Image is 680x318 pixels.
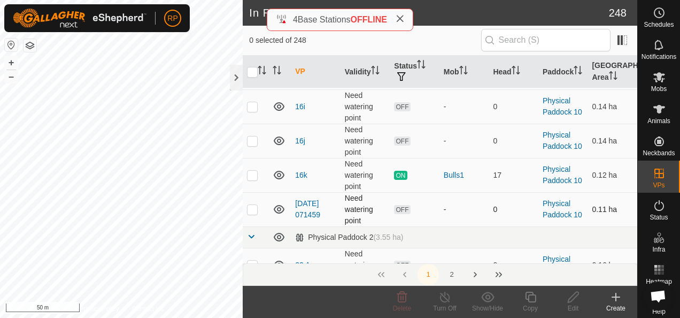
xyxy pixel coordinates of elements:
td: 0.16 ha [588,248,637,282]
span: Animals [647,118,670,124]
span: OFF [394,205,410,214]
div: Create [594,304,637,313]
td: Need watering point [341,124,390,158]
span: OFF [394,137,410,146]
span: 248 [609,5,627,21]
a: 16i [295,102,305,111]
th: Mob [439,56,489,88]
div: - [444,260,485,271]
span: 4 [293,15,298,24]
span: VPs [653,182,664,188]
div: Turn Off [423,304,466,313]
a: Physical Paddock 10 [543,96,582,116]
div: - [444,101,485,112]
p-sorticon: Activate to sort [417,62,426,70]
span: OFF [394,261,410,270]
td: Need watering point [341,89,390,124]
a: 16k [295,171,307,179]
a: Privacy Policy [79,304,119,314]
span: Infra [652,246,665,253]
div: Open chat [644,282,673,311]
button: Reset Map [5,39,18,51]
button: 1 [418,264,439,285]
span: Help [652,308,666,315]
span: Delete [393,305,412,312]
span: (3.55 ha) [373,233,403,241]
th: VP [291,56,341,88]
h2: In Rotation [249,6,608,19]
span: ON [394,171,407,180]
span: OFF [394,102,410,111]
td: 0 [489,192,538,226]
button: 2 [441,264,462,285]
span: Mobs [651,86,667,92]
span: RP [167,13,177,24]
span: Neckbands [643,150,675,156]
td: Need watering point [341,192,390,226]
a: Physical Paddock 2 [543,255,578,275]
input: Search (S) [481,29,611,51]
td: 0 [489,89,538,124]
td: 0 [489,124,538,158]
th: Status [390,56,439,88]
div: - [444,135,485,147]
div: Bulls1 [444,170,485,181]
th: Validity [341,56,390,88]
td: Need watering point [341,248,390,282]
td: 0.11 ha [588,192,637,226]
button: Map Layers [24,39,36,52]
a: [DATE] 071459 [295,199,320,219]
td: 0.14 ha [588,124,637,158]
td: 0.14 ha [588,89,637,124]
button: – [5,70,18,83]
button: Last Page [488,264,509,285]
td: 0.12 ha [588,158,637,192]
a: Contact Us [132,304,164,314]
span: 0 selected of 248 [249,35,481,46]
span: OFFLINE [351,15,387,24]
p-sorticon: Activate to sort [512,67,520,76]
div: - [444,204,485,215]
th: [GEOGRAPHIC_DATA] Area [588,56,637,88]
a: Physical Paddock 10 [543,165,582,185]
div: Physical Paddock 2 [295,233,403,242]
img: Gallagher Logo [13,9,146,28]
button: + [5,56,18,69]
a: 16j [295,137,305,145]
p-sorticon: Activate to sort [459,67,468,76]
p-sorticon: Activate to sort [258,67,266,76]
span: Notifications [642,54,676,60]
a: 22 A [295,261,310,269]
a: Physical Paddock 10 [543,199,582,219]
span: Schedules [644,21,674,28]
span: Base Stations [298,15,351,24]
p-sorticon: Activate to sort [371,67,380,76]
span: Heatmap [646,278,672,285]
p-sorticon: Activate to sort [273,67,281,76]
p-sorticon: Activate to sort [574,67,582,76]
a: Physical Paddock 10 [543,131,582,150]
td: Need watering point [341,158,390,192]
div: Copy [509,304,552,313]
th: Head [489,56,538,88]
p-sorticon: Activate to sort [609,73,617,81]
button: Next Page [465,264,486,285]
td: 0 [489,248,538,282]
th: Paddock [538,56,588,88]
div: Edit [552,304,594,313]
td: 17 [489,158,538,192]
span: Status [650,214,668,221]
div: Show/Hide [466,304,509,313]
